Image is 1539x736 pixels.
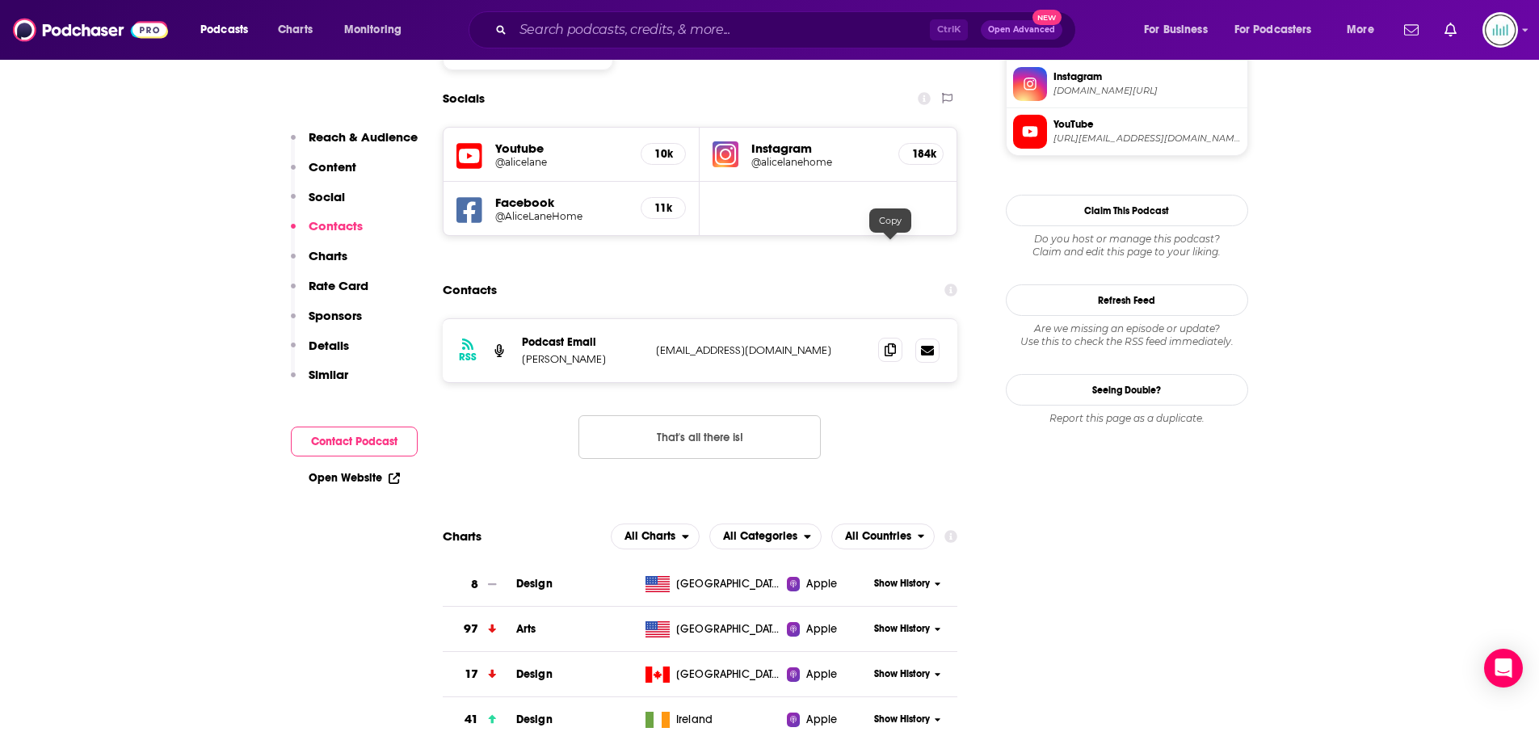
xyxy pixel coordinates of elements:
button: open menu [831,524,936,549]
span: Do you host or manage this podcast? [1006,233,1248,246]
div: Are we missing an episode or update? Use this to check the RSS feed immediately. [1006,322,1248,348]
span: Instagram [1053,69,1241,84]
span: Ireland [676,712,713,728]
h5: @alicelanehome [751,156,885,168]
span: instagram.com/alicelanehome [1053,85,1241,97]
div: Search podcasts, credits, & more... [484,11,1091,48]
h5: Instagram [751,141,885,156]
button: Open AdvancedNew [981,20,1062,40]
button: open menu [1224,17,1335,43]
h3: RSS [459,351,477,364]
p: Social [309,189,345,204]
span: More [1347,19,1374,41]
a: Design [516,577,553,591]
button: open menu [1335,17,1394,43]
a: 8 [443,562,516,607]
input: Search podcasts, credits, & more... [513,17,930,43]
button: Show History [868,577,946,591]
a: Instagram[DOMAIN_NAME][URL] [1013,67,1241,101]
span: Open Advanced [988,26,1055,34]
h2: Platforms [611,524,700,549]
a: Open Website [309,471,400,485]
img: Podchaser - Follow, Share and Rate Podcasts [13,15,168,45]
h5: Facebook [495,195,629,210]
span: Show History [874,667,930,681]
h2: Countries [831,524,936,549]
span: Canada [676,667,781,683]
h3: 41 [465,710,478,729]
div: Report this page as a duplicate. [1006,412,1248,425]
span: All Categories [723,531,797,542]
p: Contacts [309,218,363,233]
button: Refresh Feed [1006,284,1248,316]
h5: 184k [912,147,930,161]
button: open menu [1133,17,1228,43]
button: Similar [291,367,348,397]
span: United States [676,576,781,592]
span: Logged in as podglomerate [1482,12,1518,48]
button: Contacts [291,218,363,248]
div: Copy [869,208,911,233]
button: Show History [868,713,946,726]
span: New [1032,10,1062,25]
a: Charts [267,17,322,43]
a: Show notifications dropdown [1398,16,1425,44]
span: Apple [806,621,837,637]
button: Show History [868,667,946,681]
h2: Socials [443,83,485,114]
a: Apple [787,712,868,728]
a: [GEOGRAPHIC_DATA] [639,576,787,592]
h3: 8 [471,575,478,594]
button: Charts [291,248,347,278]
span: United States [676,621,781,637]
img: User Profile [1482,12,1518,48]
span: Show History [874,622,930,636]
a: Arts [516,622,536,636]
a: Apple [787,621,868,637]
a: YouTube[URL][EMAIL_ADDRESS][DOMAIN_NAME] [1013,115,1241,149]
button: Rate Card [291,278,368,308]
div: Open Intercom Messenger [1484,649,1523,688]
span: Design [516,713,553,726]
p: Rate Card [309,278,368,293]
button: Contact Podcast [291,427,418,456]
span: Show History [874,713,930,726]
button: open menu [611,524,700,549]
button: Nothing here. [578,415,821,459]
a: @alicelane [495,156,629,168]
img: iconImage [713,141,738,167]
a: Ireland [639,712,787,728]
div: Claim and edit this page to your liking. [1006,233,1248,259]
button: Sponsors [291,308,362,338]
span: Apple [806,712,837,728]
button: open menu [709,524,822,549]
h5: 11k [654,201,672,215]
p: Reach & Audience [309,129,418,145]
p: Sponsors [309,308,362,323]
span: Apple [806,576,837,592]
a: 17 [443,652,516,696]
span: For Business [1144,19,1208,41]
a: Apple [787,667,868,683]
h5: @AliceLaneHome [495,210,629,222]
h3: 17 [465,665,478,683]
a: [GEOGRAPHIC_DATA] [639,667,787,683]
a: Design [516,667,553,681]
span: Apple [806,667,837,683]
span: Show History [874,577,930,591]
a: Seeing Double? [1006,374,1248,406]
p: [PERSON_NAME] [522,352,643,366]
h2: Categories [709,524,822,549]
a: [GEOGRAPHIC_DATA] [639,621,787,637]
button: open menu [333,17,423,43]
span: Charts [278,19,313,41]
h5: Youtube [495,141,629,156]
span: All Charts [624,531,675,542]
button: Show History [868,622,946,636]
a: 97 [443,607,516,651]
p: Content [309,159,356,175]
